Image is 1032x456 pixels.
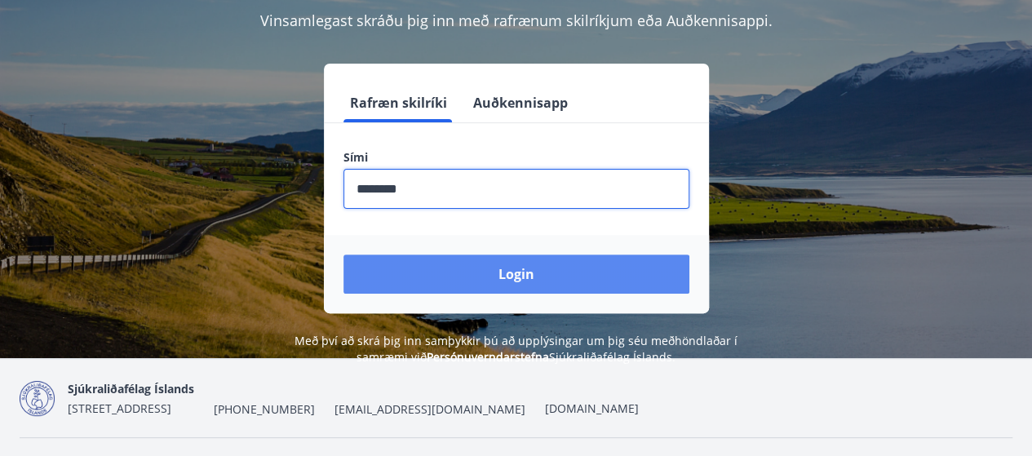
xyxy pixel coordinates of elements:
[545,401,639,416] a: [DOMAIN_NAME]
[343,83,454,122] button: Rafræn skilríki
[214,401,315,418] span: [PHONE_NUMBER]
[260,11,773,30] span: Vinsamlegast skráðu þig inn með rafrænum skilríkjum eða Auðkennisappi.
[68,381,194,396] span: Sjúkraliðafélag Íslands
[68,401,171,416] span: [STREET_ADDRESS]
[343,149,689,166] label: Sími
[467,83,574,122] button: Auðkennisapp
[295,333,737,365] span: Með því að skrá þig inn samþykkir þú að upplýsingar um þig séu meðhöndlaðar í samræmi við Sjúkral...
[334,401,525,418] span: [EMAIL_ADDRESS][DOMAIN_NAME]
[343,255,689,294] button: Login
[20,381,55,416] img: d7T4au2pYIU9thVz4WmmUT9xvMNnFvdnscGDOPEg.png
[427,349,549,365] a: Persónuverndarstefna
